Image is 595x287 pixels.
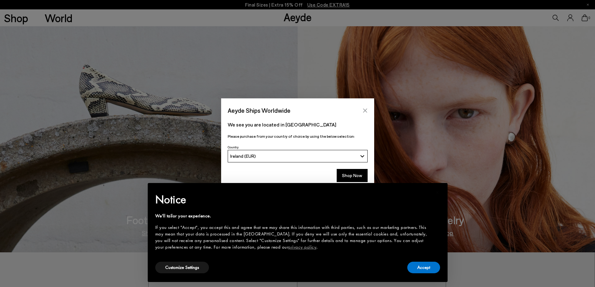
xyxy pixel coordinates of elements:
[360,106,370,115] button: Close
[407,262,440,273] button: Accept
[337,169,368,182] button: Shop Now
[155,224,430,250] div: If you select "Accept", you accept this and agree that we may share this information with third p...
[155,262,209,273] button: Customize Settings
[230,153,256,159] span: Ireland (EUR)
[155,213,430,219] div: We'll tailor your experience.
[228,105,290,116] span: Aeyde Ships Worldwide
[228,145,239,149] span: Country
[228,121,368,128] p: We see you are located in [GEOGRAPHIC_DATA]
[435,187,439,197] span: ×
[288,244,316,250] a: privacy policy
[430,185,445,200] button: Close this notice
[228,133,368,139] p: Please purchase from your country of choice by using the below selection:
[155,191,430,208] h2: Notice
